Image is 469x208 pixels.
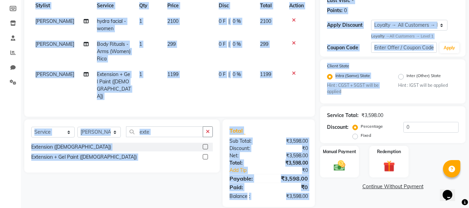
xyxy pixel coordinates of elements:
[139,41,142,47] span: 1
[269,193,313,200] div: ₹3,598.00
[439,43,459,53] button: Apply
[224,159,269,167] div: Total:
[224,183,269,191] div: Paid:
[371,33,459,39] div: All Customers → Level 1
[377,149,401,155] label: Redemption
[407,73,441,81] label: Inter (Other) State
[321,183,464,190] a: Continue Without Payment
[361,123,383,130] label: Percentage
[35,18,74,24] span: [PERSON_NAME]
[228,18,230,25] span: |
[260,71,271,77] span: 1199
[260,41,268,47] span: 299
[139,18,142,24] span: 1
[269,159,313,167] div: ₹3,598.00
[269,138,313,145] div: ₹3,598.00
[224,193,269,200] div: Balance :
[31,153,137,161] div: Extension + Gel Paint ([DEMOGRAPHIC_DATA])
[269,145,313,152] div: ₹0
[335,73,370,81] label: Intra (Same) State
[233,71,241,78] span: 0 %
[260,18,271,24] span: 2100
[398,82,459,89] small: Hint : IGST will be applied
[327,124,349,131] div: Discount:
[228,71,230,78] span: |
[371,34,390,39] strong: Loyalty →
[126,126,203,137] input: Search or Scan
[167,71,178,77] span: 1199
[219,71,226,78] span: 0 F
[219,18,226,25] span: 0 F
[361,132,371,139] label: Fixed
[224,138,269,145] div: Sub Total:
[228,41,230,48] span: |
[269,183,313,191] div: ₹0
[327,7,343,14] div: Points:
[361,112,383,119] div: ₹3,598.00
[224,152,269,159] div: Net:
[327,63,349,69] label: Client State
[97,71,131,99] span: Extension + Gel Paint ([DEMOGRAPHIC_DATA])
[35,71,74,77] span: [PERSON_NAME]
[35,41,74,47] span: [PERSON_NAME]
[233,41,241,48] span: 0 %
[269,152,313,159] div: ₹3,598.00
[224,145,269,152] div: Discount:
[224,167,276,174] a: Add Tip
[167,41,176,47] span: 299
[327,112,359,119] div: Service Total:
[344,7,347,14] div: 0
[224,174,269,183] div: Payable:
[323,149,356,155] label: Manual Payment
[380,159,399,173] img: _gift.svg
[327,82,387,95] small: Hint : CGST + SGST will be applied
[31,143,111,151] div: Extension ([DEMOGRAPHIC_DATA])
[276,167,313,174] div: ₹0
[269,174,313,183] div: ₹3,598.00
[97,18,126,32] span: hydra facial - women
[233,18,241,25] span: 0 %
[371,42,437,53] input: Enter Offer / Coupon Code
[440,180,462,201] iframe: chat widget
[97,41,131,62] span: Body Rituals - Arms (Women) Rica
[167,18,178,24] span: 2100
[327,22,371,29] div: Apply Discount
[330,159,349,172] img: _cash.svg
[139,71,142,77] span: 1
[327,44,371,51] div: Coupon Code
[219,41,226,48] span: 0 F
[229,127,245,134] span: Total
